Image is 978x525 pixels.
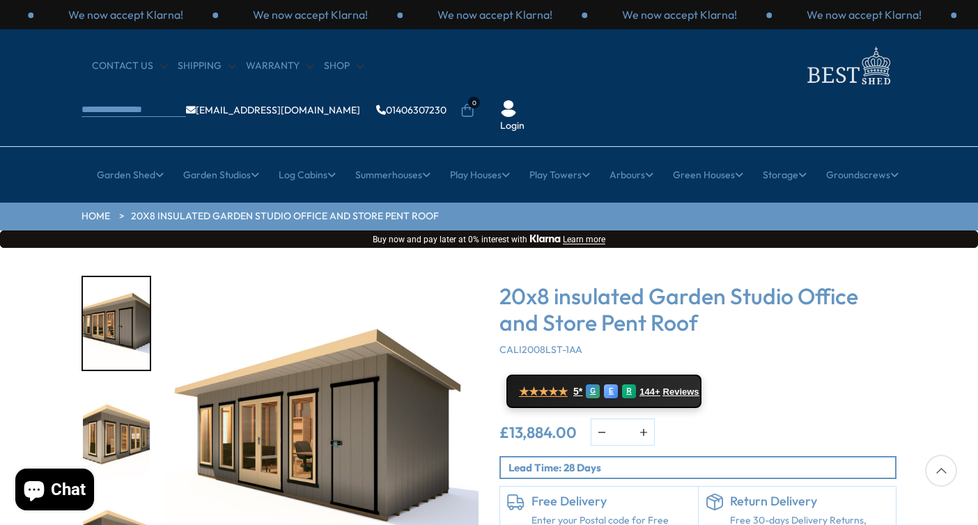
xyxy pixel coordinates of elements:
[279,157,336,192] a: Log Cabins
[83,386,150,479] img: CaliStorageLH20x8_9b24f8ba-3d68-4294-a5ec-0edb2ad4a427_200x200.jpg
[460,104,474,118] a: 0
[639,386,660,398] span: 144+
[499,283,896,336] h3: 20x8 insulated Garden Studio Office and Store Pent Roof
[468,97,480,109] span: 0
[83,277,150,370] img: CaliStorageRH20x8_6a129497-c0d7-4ad0-a0b1-d4c3bd902bf5_200x200.jpg
[81,276,151,371] div: 1 / 8
[355,157,430,192] a: Summerhouses
[97,157,164,192] a: Garden Shed
[519,385,568,398] span: ★★★★★
[730,494,890,509] h6: Return Delivery
[437,7,552,22] p: We now accept Klarna!
[33,7,218,22] div: 3 / 3
[826,157,899,192] a: Groundscrews
[622,7,737,22] p: We now accept Klarna!
[178,59,235,73] a: Shipping
[186,105,360,115] a: [EMAIL_ADDRESS][DOMAIN_NAME]
[183,157,259,192] a: Garden Studios
[763,157,807,192] a: Storage
[799,43,896,88] img: logo
[506,375,701,408] a: ★★★★★ 5* G E R 144+ Reviews
[807,7,922,22] p: We now accept Klarna!
[11,469,98,514] inbox-online-store-chat: Shopify online store chat
[499,425,577,440] ins: £13,884.00
[586,384,600,398] div: G
[500,100,517,117] img: User Icon
[622,384,636,398] div: R
[499,343,582,356] span: CALI2008LST-1AA
[529,157,590,192] a: Play Towers
[81,210,110,224] a: HOME
[772,7,956,22] div: 1 / 3
[92,59,167,73] a: CONTACT US
[131,210,439,224] a: 20x8 insulated Garden Studio Office and Store Pent Roof
[673,157,743,192] a: Green Houses
[500,119,525,133] a: Login
[587,7,772,22] div: 3 / 3
[253,7,368,22] p: We now accept Klarna!
[246,59,313,73] a: Warranty
[376,105,447,115] a: 01406307230
[531,494,691,509] h6: Free Delivery
[450,157,510,192] a: Play Houses
[610,157,653,192] a: Arbours
[81,385,151,480] div: 2 / 8
[403,7,587,22] div: 2 / 3
[218,7,403,22] div: 1 / 3
[68,7,183,22] p: We now accept Klarna!
[324,59,364,73] a: Shop
[604,384,618,398] div: E
[663,386,699,398] span: Reviews
[509,460,895,475] p: Lead Time: 28 Days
